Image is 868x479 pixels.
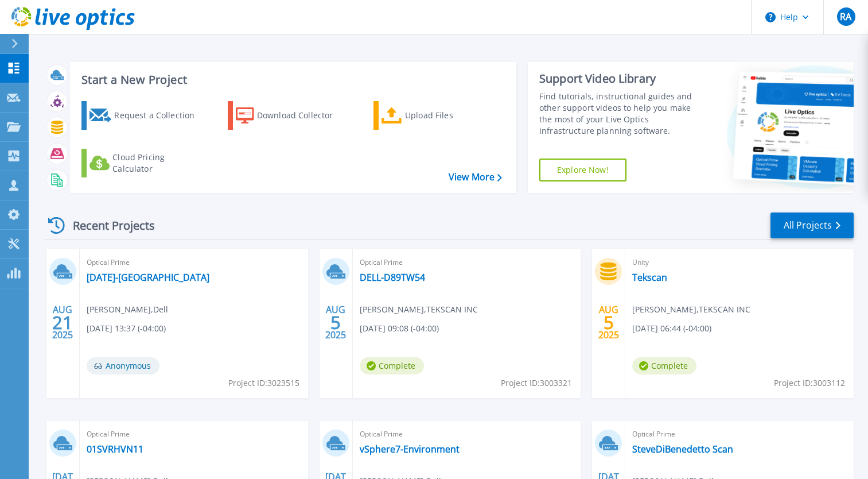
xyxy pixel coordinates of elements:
[539,159,626,181] a: Explore Now!
[112,152,204,175] div: Cloud Pricing Calculator
[360,443,460,455] a: vSphere7-Environment
[360,303,478,316] span: [PERSON_NAME] , TEKSCAN INC
[598,302,620,343] div: AUG 2025
[539,71,703,86] div: Support Video Library
[87,428,301,441] span: Optical Prime
[840,12,851,21] span: RA
[228,101,356,130] a: Download Collector
[360,322,439,335] span: [DATE] 09:08 (-04:00)
[632,357,696,374] span: Complete
[360,357,424,374] span: Complete
[52,302,73,343] div: AUG 2025
[360,428,574,441] span: Optical Prime
[228,377,299,389] span: Project ID: 3023515
[87,322,166,335] span: [DATE] 13:37 (-04:00)
[632,272,667,283] a: Tekscan
[81,149,209,177] a: Cloud Pricing Calculator
[87,357,159,374] span: Anonymous
[114,104,206,127] div: Request a Collection
[604,318,614,327] span: 5
[87,303,168,316] span: [PERSON_NAME] , Dell
[405,104,497,127] div: Upload Files
[325,302,347,343] div: AUG 2025
[257,104,349,127] div: Download Collector
[449,172,502,183] a: View More
[87,272,209,283] a: [DATE]-[GEOGRAPHIC_DATA]
[632,428,847,441] span: Optical Prime
[330,318,341,327] span: 5
[774,377,845,389] span: Project ID: 3003112
[632,256,847,269] span: Unity
[539,91,703,137] div: Find tutorials, instructional guides and other support videos to help you make the most of your L...
[632,303,750,316] span: [PERSON_NAME] , TEKSCAN INC
[44,211,170,239] div: Recent Projects
[87,443,143,455] a: 01SVRHVN11
[360,256,574,269] span: Optical Prime
[87,256,301,269] span: Optical Prime
[501,377,572,389] span: Project ID: 3003321
[52,318,73,327] span: 21
[81,74,501,86] h3: Start a New Project
[770,213,854,238] a: All Projects
[632,443,733,455] a: SteveDiBenedetto Scan
[81,101,209,130] a: Request a Collection
[373,101,501,130] a: Upload Files
[360,272,425,283] a: DELL-D89TW54
[632,322,711,335] span: [DATE] 06:44 (-04:00)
